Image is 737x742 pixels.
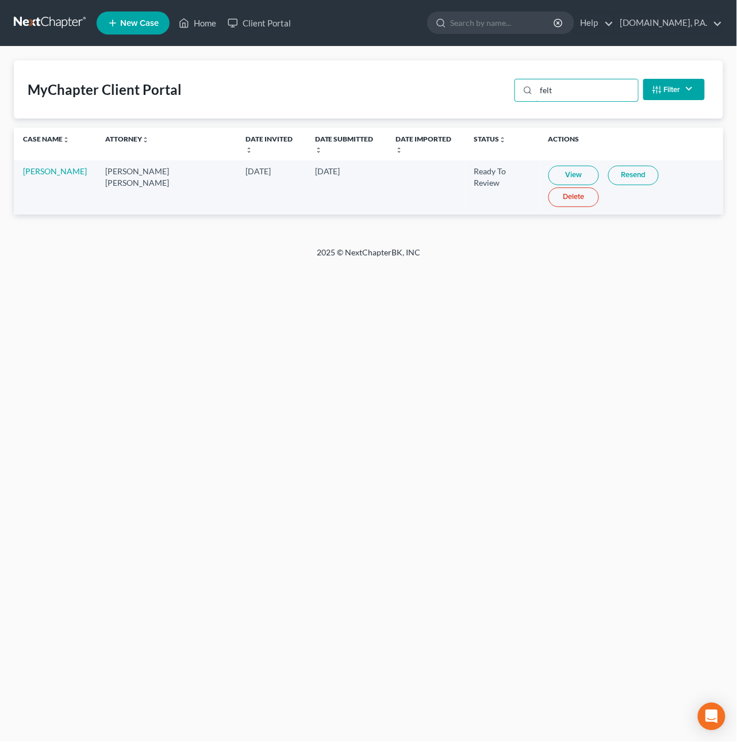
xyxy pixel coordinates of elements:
a: Help [575,13,613,33]
i: unfold_more [63,136,70,143]
i: unfold_more [396,147,403,154]
input: Search by name... [450,12,555,33]
a: Date Submittedunfold_more [315,135,374,153]
td: Ready To Review [465,160,539,214]
span: New Case [120,19,159,28]
i: unfold_more [499,136,506,143]
a: Attorneyunfold_more [105,135,149,143]
input: Search... [536,79,638,101]
div: 2025 © NextChapterBK, INC [41,247,696,267]
i: unfold_more [245,147,252,154]
a: Resend [608,166,659,185]
a: [PERSON_NAME] [23,166,87,176]
div: MyChapter Client Portal [28,81,182,99]
i: unfold_more [142,136,149,143]
th: Actions [539,128,723,160]
a: Statusunfold_more [474,135,506,143]
a: Date Invitedunfold_more [245,135,293,153]
td: [PERSON_NAME] [PERSON_NAME] [96,160,236,214]
i: unfold_more [315,147,322,154]
span: [DATE] [315,166,340,176]
a: Client Portal [222,13,297,33]
a: Delete [548,188,599,207]
a: View [548,166,599,185]
span: [DATE] [245,166,271,176]
div: Open Intercom Messenger [698,703,726,730]
button: Filter [643,79,705,100]
a: Home [173,13,222,33]
a: Case Nameunfold_more [23,135,70,143]
a: Date Importedunfold_more [396,135,452,153]
a: [DOMAIN_NAME], P.A. [615,13,723,33]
